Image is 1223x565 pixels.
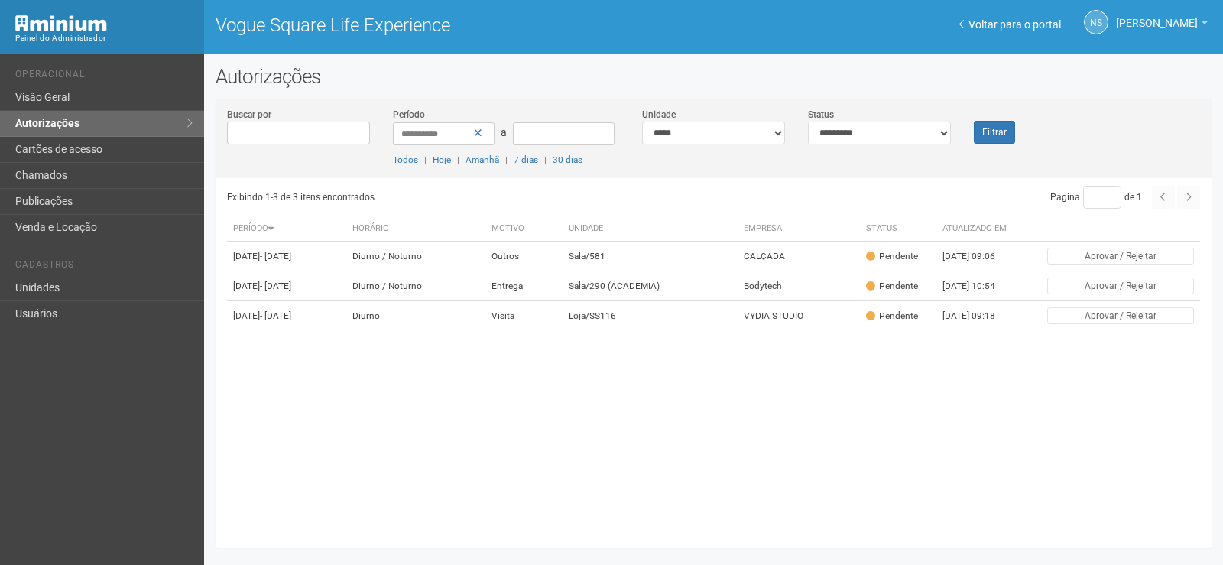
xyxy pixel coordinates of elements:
span: | [544,154,547,165]
button: Filtrar [974,121,1015,144]
td: Visita [485,301,562,331]
td: Sala/290 (ACADEMIA) [563,271,738,301]
th: Empresa [738,216,860,242]
td: Loja/SS116 [563,301,738,331]
td: [DATE] 10:54 [936,271,1020,301]
a: [PERSON_NAME] [1116,19,1208,31]
a: Todos [393,154,418,165]
td: Bodytech [738,271,860,301]
td: [DATE] [227,242,347,271]
td: VYDIA STUDIO [738,301,860,331]
th: Período [227,216,347,242]
span: - [DATE] [260,251,291,261]
a: Voltar para o portal [959,18,1061,31]
th: Horário [346,216,485,242]
label: Unidade [642,108,676,122]
li: Cadastros [15,259,193,275]
td: [DATE] 09:06 [936,242,1020,271]
span: | [505,154,508,165]
td: Outros [485,242,562,271]
a: 7 dias [514,154,538,165]
div: Painel do Administrador [15,31,193,45]
th: Unidade [563,216,738,242]
div: Pendente [866,280,918,293]
td: [DATE] 09:18 [936,301,1020,331]
th: Status [860,216,936,242]
button: Aprovar / Rejeitar [1047,307,1194,324]
span: - [DATE] [260,281,291,291]
td: [DATE] [227,271,347,301]
span: | [457,154,459,165]
button: Aprovar / Rejeitar [1047,248,1194,265]
td: Diurno [346,301,485,331]
td: CALÇADA [738,242,860,271]
span: a [501,126,507,138]
div: Pendente [866,250,918,263]
label: Período [393,108,425,122]
td: [DATE] [227,301,347,331]
td: Diurno / Noturno [346,271,485,301]
span: Página de 1 [1050,192,1142,203]
th: Motivo [485,216,562,242]
td: Diurno / Noturno [346,242,485,271]
td: Entrega [485,271,562,301]
button: Aprovar / Rejeitar [1047,278,1194,294]
img: Minium [15,15,107,31]
td: Sala/581 [563,242,738,271]
span: - [DATE] [260,310,291,321]
label: Buscar por [227,108,271,122]
div: Exibindo 1-3 de 3 itens encontrados [227,186,709,209]
h2: Autorizações [216,65,1212,88]
a: Amanhã [466,154,499,165]
label: Status [808,108,834,122]
h1: Vogue Square Life Experience [216,15,702,35]
span: Nicolle Silva [1116,2,1198,29]
a: Hoje [433,154,451,165]
div: Pendente [866,310,918,323]
th: Atualizado em [936,216,1020,242]
a: NS [1084,10,1108,34]
a: 30 dias [553,154,582,165]
li: Operacional [15,69,193,85]
span: | [424,154,427,165]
